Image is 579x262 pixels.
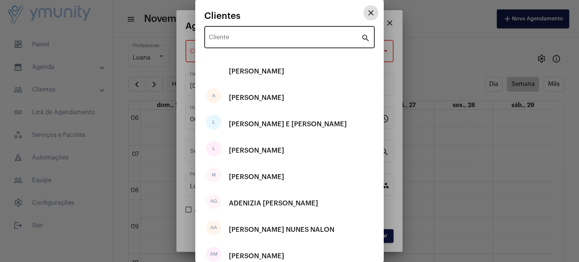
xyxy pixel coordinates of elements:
div: [PERSON_NAME] NUNES NALON [229,218,334,241]
mat-icon: search [361,33,370,42]
div: [PERSON_NAME] [229,139,284,162]
div: [PERSON_NAME] [229,165,284,188]
input: Pesquisar cliente [209,35,361,42]
div: [PERSON_NAME] E [PERSON_NAME] [229,113,347,135]
div: AM [206,247,221,262]
div: A [206,88,221,103]
div: M [206,167,221,182]
div: L [206,115,221,130]
div: [PERSON_NAME] [229,60,284,83]
div: L [206,141,221,156]
div: AG [206,194,221,209]
div: [PERSON_NAME] [229,86,284,109]
span: Clientes [204,11,240,21]
div: ADENIZIA [PERSON_NAME] [229,192,318,215]
mat-icon: close [366,8,375,17]
div: AA [206,220,221,235]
